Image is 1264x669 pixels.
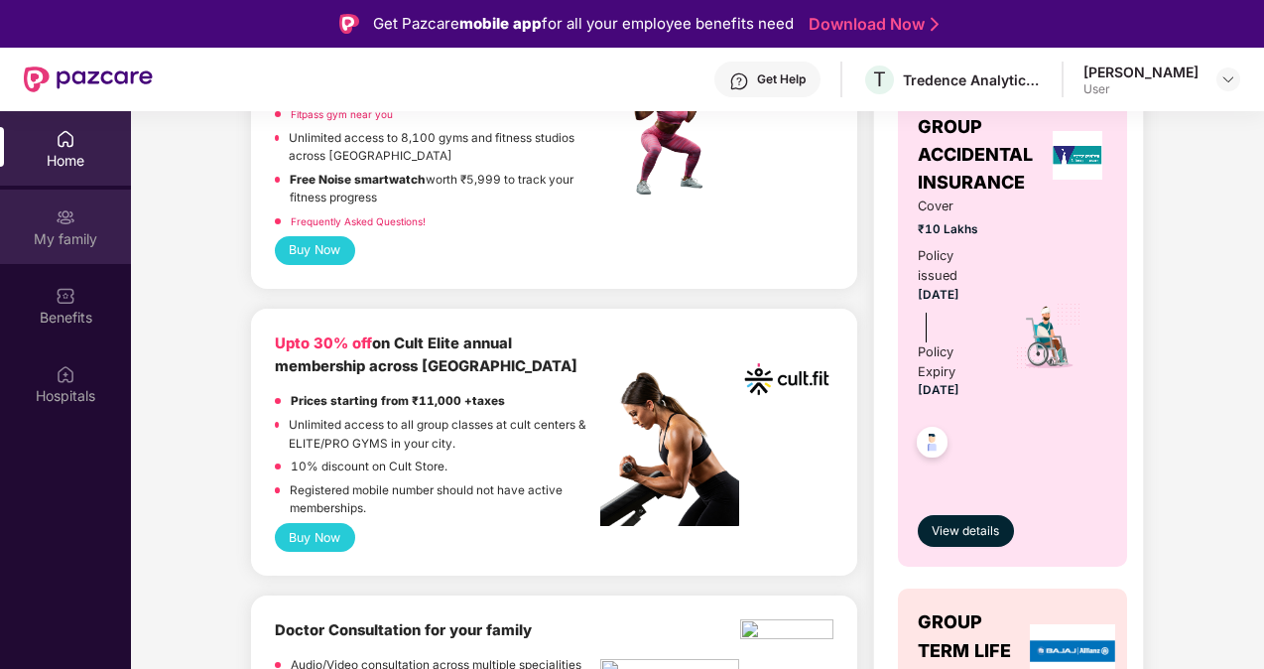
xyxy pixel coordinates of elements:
[56,129,75,149] img: svg+xml;base64,PHN2ZyBpZD0iSG9tZSIgeG1sbnM9Imh0dHA6Ly93d3cudzMub3JnLzIwMDAvc3ZnIiB3aWR0aD0iMjAiIG...
[291,108,393,120] a: Fitpass gym near you
[373,12,794,36] div: Get Pazcare for all your employee benefits need
[291,215,426,227] a: Frequently Asked Questions!
[918,383,959,397] span: [DATE]
[275,621,532,639] b: Doctor Consultation for your family
[729,71,749,91] img: svg+xml;base64,PHN2ZyBpZD0iSGVscC0zMngzMiIgeG1sbnM9Imh0dHA6Ly93d3cudzMub3JnLzIwMDAvc3ZnIiB3aWR0aD...
[275,334,577,375] b: on Cult Elite annual membership across [GEOGRAPHIC_DATA]
[1053,131,1102,180] img: insurerLogo
[918,246,989,286] div: Policy issued
[600,372,739,526] img: pc2.png
[600,62,739,201] img: fpp.png
[931,14,939,35] img: Stroke
[918,113,1049,198] span: GROUP ACCIDENTAL INSURANCE
[291,394,505,408] strong: Prices starting from ₹11,000 +taxes
[339,14,359,34] img: Logo
[275,236,355,265] button: Buy Now
[918,515,1014,547] button: View details
[918,220,989,239] span: ₹10 Lakhs
[291,458,447,476] p: 10% discount on Cult Store.
[56,207,75,227] img: svg+xml;base64,PHN2ZyB3aWR0aD0iMjAiIGhlaWdodD0iMjAiIHZpZXdCb3g9IjAgMCAyMCAyMCIgZmlsbD0ibm9uZSIgeG...
[932,522,999,541] span: View details
[918,288,959,302] span: [DATE]
[290,171,601,207] p: worth ₹5,999 to track your fitness progress
[918,197,989,216] span: Cover
[1083,81,1199,97] div: User
[275,523,355,552] button: Buy Now
[908,421,956,469] img: svg+xml;base64,PHN2ZyB4bWxucz0iaHR0cDovL3d3dy53My5vcmcvMjAwMC9zdmciIHdpZHRoPSI0OC45NDMiIGhlaWdodD...
[24,67,153,92] img: New Pazcare Logo
[275,334,372,352] b: Upto 30% off
[290,173,426,187] strong: Free Noise smartwatch
[1083,63,1199,81] div: [PERSON_NAME]
[290,481,600,518] p: Registered mobile number should not have active memberships.
[918,342,989,382] div: Policy Expiry
[459,14,542,33] strong: mobile app
[289,416,601,453] p: Unlimited access to all group classes at cult centers & ELITE/PRO GYMS in your city.
[757,71,806,87] div: Get Help
[289,129,600,166] p: Unlimited access to 8,100 gyms and fitness studios across [GEOGRAPHIC_DATA]
[903,70,1042,89] div: Tredence Analytics Solutions Private Limited
[1014,302,1082,371] img: icon
[56,286,75,306] img: svg+xml;base64,PHN2ZyBpZD0iQmVuZWZpdHMiIHhtbG5zPSJodHRwOi8vd3d3LnczLm9yZy8yMDAwL3N2ZyIgd2lkdGg9Ij...
[1220,71,1236,87] img: svg+xml;base64,PHN2ZyBpZD0iRHJvcGRvd24tMzJ4MzIiIHhtbG5zPSJodHRwOi8vd3d3LnczLm9yZy8yMDAwL3N2ZyIgd2...
[56,364,75,384] img: svg+xml;base64,PHN2ZyBpZD0iSG9zcGl0YWxzIiB4bWxucz0iaHR0cDovL3d3dy53My5vcmcvMjAwMC9zdmciIHdpZHRoPS...
[740,619,833,645] img: physica%20-%20Edited.png
[740,333,833,426] img: cult.png
[809,14,933,35] a: Download Now
[873,67,886,91] span: T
